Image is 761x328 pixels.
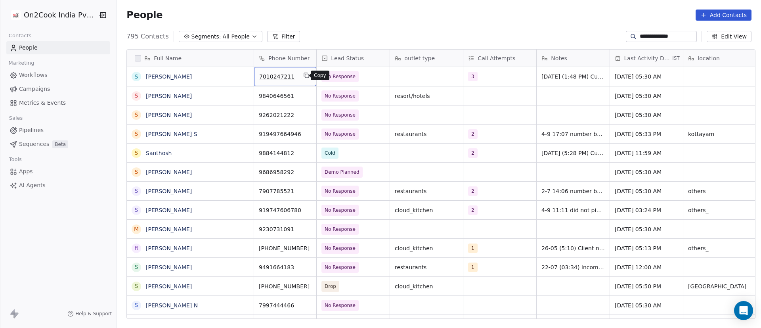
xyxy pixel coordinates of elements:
[254,50,316,67] div: Phone Number
[615,263,678,271] span: [DATE] 12:00 AM
[6,179,110,192] a: AI Agents
[6,69,110,82] a: Workflows
[325,225,356,233] span: No Response
[688,206,751,214] span: others_
[314,72,326,79] p: Copy
[615,206,678,214] span: [DATE] 03:24 PM
[672,55,680,61] span: IST
[135,149,138,157] div: S
[541,187,605,195] span: 2-7 14:06 number busy wa sent
[259,130,312,138] span: 919497664946
[468,129,478,139] span: 2
[67,311,112,317] a: Help & Support
[154,54,182,62] span: Full Name
[615,225,678,233] span: [DATE] 05:30 AM
[127,50,254,67] div: Full Name
[615,187,678,195] span: [DATE] 05:30 AM
[615,282,678,290] span: [DATE] 05:50 PM
[463,50,536,67] div: Call Attempts
[52,140,68,148] span: Beta
[127,67,254,319] div: grid
[6,153,25,165] span: Tools
[19,85,50,93] span: Campaigns
[6,96,110,109] a: Metrics & Events
[325,282,336,290] span: Drop
[325,206,356,214] span: No Response
[259,111,312,119] span: 9262021222
[615,244,678,252] span: [DATE] 05:13 PM
[146,112,192,118] a: [PERSON_NAME]
[135,263,138,271] div: S
[146,283,192,290] a: [PERSON_NAME]
[624,54,671,62] span: Last Activity Date
[734,301,753,320] div: Open Intercom Messenger
[325,111,356,119] span: No Response
[615,301,678,309] span: [DATE] 05:30 AM
[395,187,458,195] span: restaurants
[541,244,605,252] span: 26-05 (5:10) Client number is busy and send details on whatsapp
[6,138,110,151] a: SequencesBeta
[146,131,197,137] a: [PERSON_NAME] S
[404,54,435,62] span: outlet type
[325,187,356,195] span: No Response
[19,126,44,134] span: Pipelines
[325,73,356,81] span: No Response
[135,130,138,138] div: S
[6,165,110,178] a: Apps
[395,130,458,138] span: restaurants
[317,50,390,67] div: Lead Status
[135,206,138,214] div: s
[707,31,751,42] button: Edit View
[259,282,312,290] span: [PHONE_NUMBER]
[259,301,312,309] span: 7997444466
[696,10,751,21] button: Add Contacts
[259,206,312,214] span: 919747606780
[146,264,192,270] a: [PERSON_NAME]
[19,181,46,190] span: AI Agents
[541,263,605,271] span: 22-07 (03:34) Incoming call service unavailable and WhatsApp also not available on this number
[390,50,463,67] div: outlet type
[683,50,756,67] div: location
[146,302,198,309] a: [PERSON_NAME] N
[135,187,138,195] div: s
[325,92,356,100] span: No Response
[259,149,312,157] span: 9884144812
[19,167,33,176] span: Apps
[468,148,478,158] span: 2
[688,130,751,138] span: kottayam_
[259,244,312,252] span: [PHONE_NUMBER]
[259,92,312,100] span: 9840646561
[5,57,38,69] span: Marketing
[146,169,192,175] a: [PERSON_NAME]
[126,9,163,21] span: People
[146,226,192,232] a: [PERSON_NAME]
[135,168,138,176] div: s
[268,54,310,62] span: Phone Number
[135,301,138,309] div: S
[325,263,356,271] span: No Response
[551,54,567,62] span: Notes
[146,93,192,99] a: [PERSON_NAME]
[146,150,172,156] a: Santhosh
[259,187,312,195] span: 7907785521
[325,244,356,252] span: No Response
[259,168,312,176] span: 9686958292
[468,205,478,215] span: 2
[468,263,478,272] span: 1
[468,186,478,196] span: 2
[698,54,720,62] span: location
[688,282,751,290] span: [GEOGRAPHIC_DATA]
[615,92,678,100] span: [DATE] 05:30 AM
[325,301,356,309] span: No Response
[19,71,48,79] span: Workflows
[259,263,312,271] span: 9491664183
[325,149,335,157] span: Cold
[615,149,678,157] span: [DATE] 11:59 AM
[135,92,138,100] div: S
[615,111,678,119] span: [DATE] 05:30 AM
[395,244,458,252] span: cloud_kitchen
[24,10,96,20] span: On2Cook India Pvt. Ltd.
[395,263,458,271] span: restaurants
[19,99,66,107] span: Metrics & Events
[6,41,110,54] a: People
